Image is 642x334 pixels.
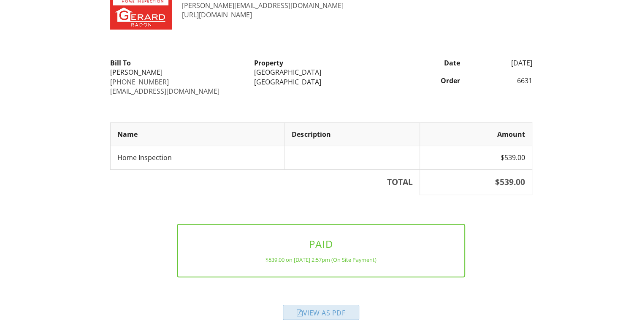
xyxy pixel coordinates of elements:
div: [PERSON_NAME] [110,68,244,77]
a: View as PDF [283,310,359,319]
div: [DATE] [465,58,537,68]
th: Description [285,122,420,146]
h3: PAID [191,238,451,250]
div: Order [393,76,465,85]
span: Home Inspection [117,153,172,162]
th: TOTAL [110,169,420,195]
div: $539.00 on [DATE] 2:57pm (On Site Payment) [191,256,451,263]
strong: Bill To [110,58,131,68]
th: Name [110,122,285,146]
div: [GEOGRAPHIC_DATA] [254,77,388,87]
th: $539.00 [420,169,532,195]
a: [PERSON_NAME][EMAIL_ADDRESS][DOMAIN_NAME] [182,1,344,10]
div: [GEOGRAPHIC_DATA] [254,68,388,77]
strong: Property [254,58,283,68]
td: $539.00 [420,146,532,169]
div: View as PDF [283,305,359,320]
div: 6631 [465,76,537,85]
a: [PHONE_NUMBER] [110,77,169,87]
th: Amount [420,122,532,146]
div: Date [393,58,465,68]
a: [EMAIL_ADDRESS][DOMAIN_NAME] [110,87,219,96]
a: [URL][DOMAIN_NAME] [182,10,252,19]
